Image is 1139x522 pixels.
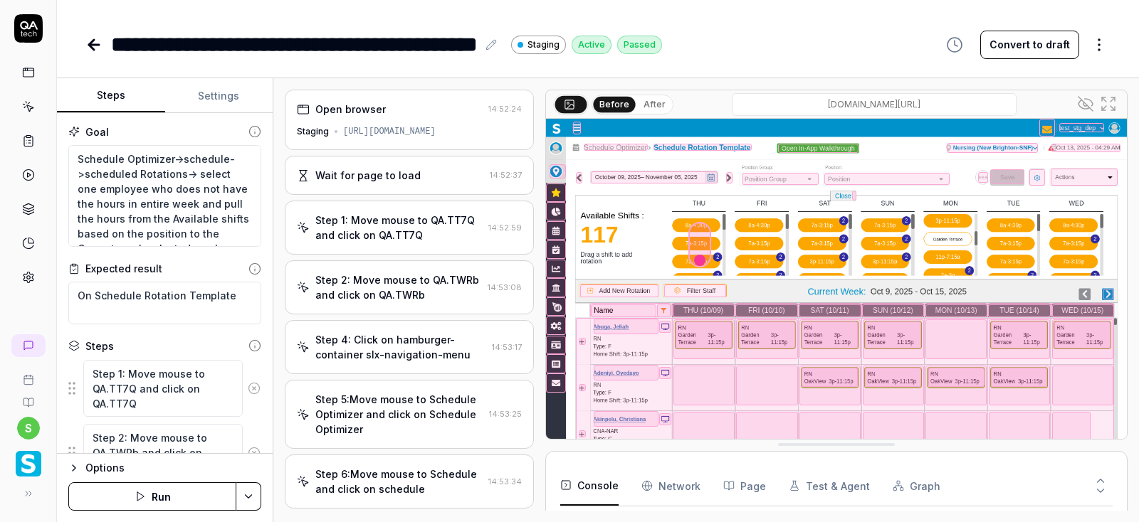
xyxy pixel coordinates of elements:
div: Wait for page to load [315,168,421,183]
div: Expected result [85,261,162,276]
div: Staging [297,125,329,138]
time: 14:53:34 [488,476,522,486]
button: Network [641,466,700,506]
time: 14:52:37 [490,170,522,180]
button: Remove step [243,439,266,467]
div: Step 5:Move mouse to Schedule Optimizer and click on Schedule Optimizer [315,392,483,437]
button: Page [723,466,766,506]
button: After [638,97,671,112]
div: Step 2: Move mouse to QA.TWRb and click on QA.TWRb [315,272,482,302]
button: View version history [938,31,972,59]
time: 14:53:08 [488,282,522,292]
div: Suggestions [68,423,261,482]
div: Steps [85,339,114,353]
button: Smartlinx Logo [6,440,51,479]
button: s [17,417,40,440]
div: [URL][DOMAIN_NAME] [343,125,436,138]
button: Graph [893,466,940,506]
div: Step 4: Click on hamburger-container slx-navigation-menu [315,332,486,362]
div: Active [572,36,612,54]
div: Options [85,459,261,476]
time: 14:53:17 [492,342,522,352]
div: Goal [85,124,109,139]
div: Passed [617,36,662,54]
button: Test & Agent [789,466,870,506]
div: Open browser [315,102,386,117]
div: Step 1: Move mouse to QA.TT7Q and click on QA.TT7Q [315,213,483,243]
button: Console [560,466,619,506]
div: Suggestions [68,359,261,418]
span: Staging [527,38,560,51]
button: Settings [165,79,273,113]
time: 14:53:25 [489,409,522,419]
time: 14:52:59 [488,223,522,233]
img: Screenshot [546,119,1127,481]
time: 14:52:24 [488,104,522,114]
a: Book a call with us [6,363,51,385]
a: Staging [511,35,566,54]
img: Smartlinx Logo [16,451,41,476]
button: Before [594,96,636,112]
div: Step 6:Move mouse to Schedule and click on schedule [315,467,483,496]
a: Documentation [6,385,51,408]
button: Show all interative elements [1074,92,1097,115]
button: Run [68,482,236,511]
button: Remove step [243,374,266,403]
button: Open in full screen [1097,92,1120,115]
a: New conversation [11,334,46,357]
button: Options [68,459,261,476]
button: Steps [57,79,165,113]
button: Convert to draft [980,31,1079,59]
